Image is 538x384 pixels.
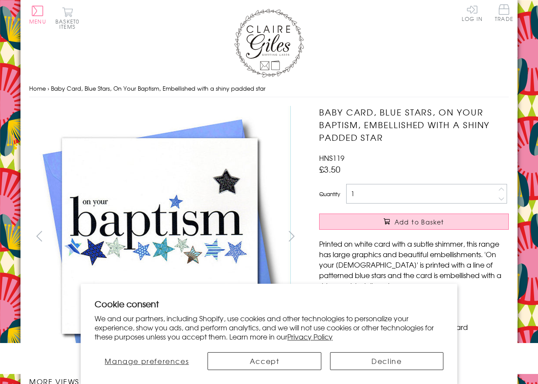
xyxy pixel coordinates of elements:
[29,17,46,25] span: Menu
[319,163,341,175] span: £3.50
[319,153,344,163] span: HNS119
[319,238,509,291] p: Printed on white card with a subtle shimmer, this range has large graphics and beautiful embellis...
[29,80,509,98] nav: breadcrumbs
[495,4,513,23] a: Trade
[55,7,79,29] button: Basket0 items
[95,314,443,341] p: We and our partners, including Shopify, use cookies and other technologies to personalize your ex...
[29,84,46,92] a: Home
[29,6,46,24] button: Menu
[208,352,321,370] button: Accept
[319,106,509,143] h1: Baby Card, Blue Stars, On Your Baptism, Embellished with a shiny padded star
[95,352,199,370] button: Manage preferences
[282,226,302,246] button: next
[319,214,509,230] button: Add to Basket
[51,84,266,92] span: Baby Card, Blue Stars, On Your Baptism, Embellished with a shiny padded star
[495,4,513,21] span: Trade
[234,9,304,78] img: Claire Giles Greetings Cards
[319,190,340,198] label: Quantity
[462,4,483,21] a: Log In
[395,217,444,226] span: Add to Basket
[330,352,443,370] button: Decline
[105,356,189,366] span: Manage preferences
[48,84,49,92] span: ›
[95,298,443,310] h2: Cookie consent
[287,331,333,342] a: Privacy Policy
[29,106,291,367] img: Baby Card, Blue Stars, On Your Baptism, Embellished with a shiny padded star
[59,17,79,31] span: 0 items
[29,226,49,246] button: prev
